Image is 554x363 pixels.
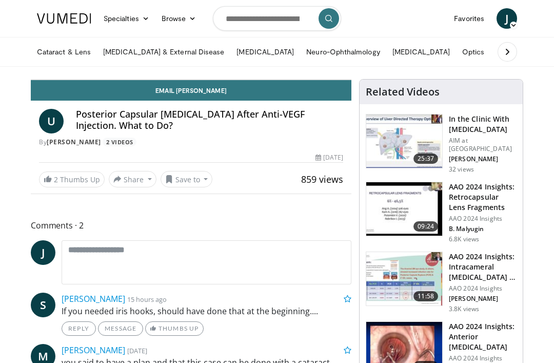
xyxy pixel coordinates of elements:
span: 09:24 [413,221,438,232]
a: Message [98,321,143,336]
a: 11:58 AAO 2024 Insights: Intracameral [MEDICAL_DATA] - Should We Dilute It? … AAO 2024 Insights [... [366,252,517,313]
img: de733f49-b136-4bdc-9e00-4021288efeb7.150x105_q85_crop-smart_upscale.jpg [366,252,442,305]
small: [DATE] [127,346,147,355]
a: [PERSON_NAME] [62,293,125,304]
a: [MEDICAL_DATA] [230,42,300,62]
a: Specialties [97,8,155,29]
p: AAO 2024 Insights [449,284,517,293]
img: 79b7ca61-ab04-43f8-89ee-10b6a48a0462.150x105_q85_crop-smart_upscale.jpg [366,114,442,168]
p: AAO 2024 Insights [449,354,517,362]
a: 2 Thumbs Up [39,171,105,187]
span: 25:37 [413,154,438,164]
h3: AAO 2024 Insights: Anterior [MEDICAL_DATA] [449,321,517,352]
span: 2 [54,175,58,184]
img: 01f52a5c-6a53-4eb2-8a1d-dad0d168ea80.150x105_q85_crop-smart_upscale.jpg [366,182,442,236]
p: AIM at [GEOGRAPHIC_DATA] [449,137,517,153]
p: [PERSON_NAME] [449,155,517,163]
a: Email [PERSON_NAME] [31,80,351,101]
span: Comments 2 [31,219,351,232]
a: Browse [155,8,203,29]
a: J [31,240,55,265]
a: Cataract & Lens [31,42,97,62]
a: U [39,109,64,133]
span: 859 views [301,173,343,185]
p: [PERSON_NAME] [449,295,517,303]
a: [MEDICAL_DATA] [386,42,456,62]
div: By [39,138,343,147]
button: Share [109,171,156,187]
a: Reply [62,321,96,336]
a: Neuro-Ophthalmology [300,42,386,62]
h3: In the Clinic With [MEDICAL_DATA] [449,114,517,135]
a: 09:24 AAO 2024 Insights: Retrocapsular Lens Fragments AAO 2024 Insights B. Malyugin 6.8K views [366,182,517,243]
a: 25:37 In the Clinic With [MEDICAL_DATA] AIM at [GEOGRAPHIC_DATA] [PERSON_NAME] 32 views [366,114,517,174]
p: 6.8K views [449,235,479,243]
a: [PERSON_NAME] [47,138,101,146]
a: Favorites [448,8,490,29]
h4: Related Videos [366,86,440,98]
small: 15 hours ago [127,295,167,304]
a: [MEDICAL_DATA] & External Disease [97,42,230,62]
input: Search topics, interventions [213,6,341,31]
span: 11:58 [413,291,438,301]
a: S [31,293,55,317]
a: [PERSON_NAME] [62,345,125,356]
img: VuMedi Logo [37,13,91,24]
p: AAO 2024 Insights [449,215,517,223]
a: 2 Videos [103,138,136,146]
a: Optics [456,42,490,62]
a: J [497,8,517,29]
p: B. Malyugin [449,225,517,233]
div: [DATE] [315,153,343,162]
p: If you needed iris hooks, should have done that at the beginning.... [62,305,351,317]
p: 3.8K views [449,305,479,313]
p: 32 views [449,165,474,174]
a: Thumbs Up [145,321,203,336]
h3: AAO 2024 Insights: Intracameral [MEDICAL_DATA] - Should We Dilute It? … [449,252,517,282]
h4: Posterior Capsular [MEDICAL_DATA] After Anti-VEGF Injection. What to Do? [76,109,343,131]
button: Save to [161,171,213,187]
h3: AAO 2024 Insights: Retrocapsular Lens Fragments [449,182,517,213]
